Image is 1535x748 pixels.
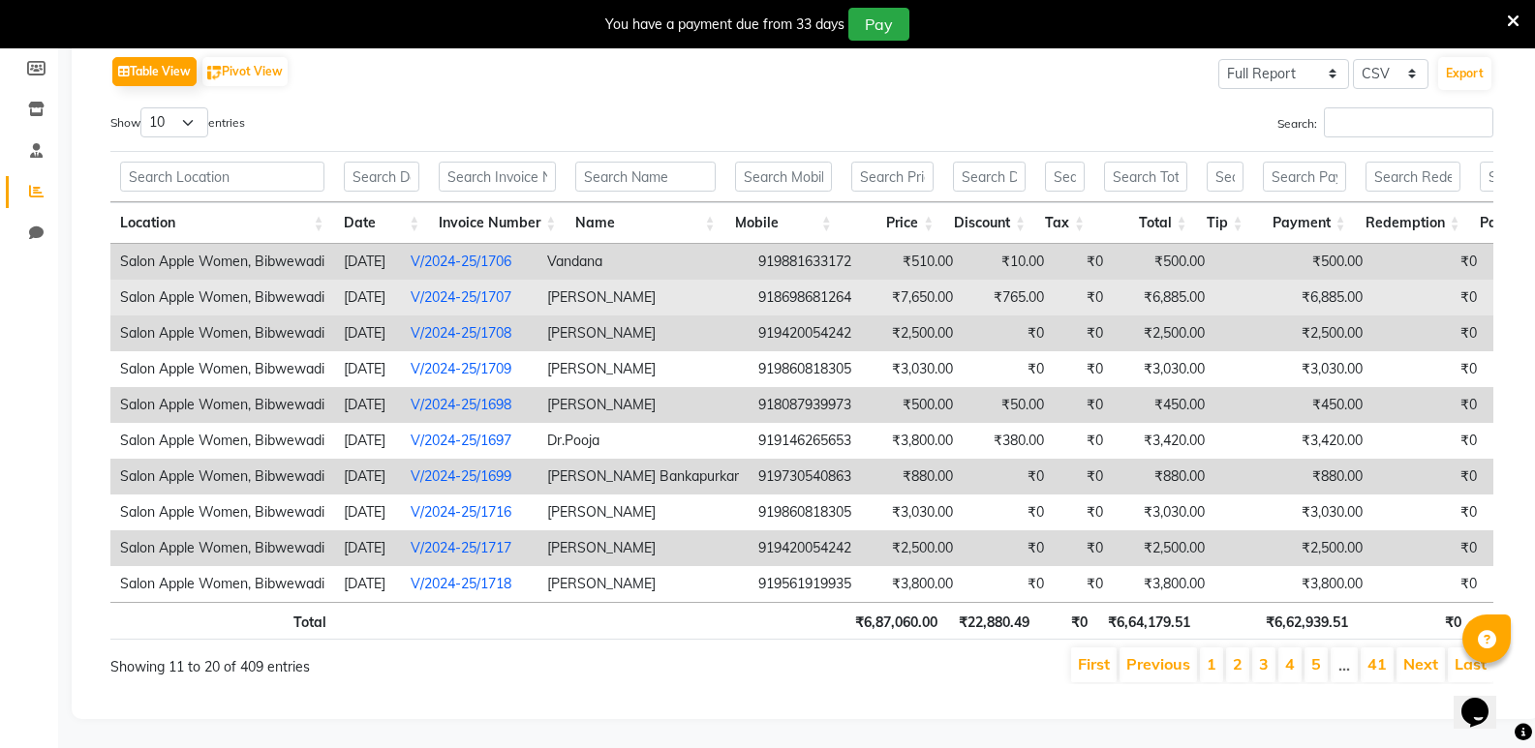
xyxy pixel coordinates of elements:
td: ₹3,030.00 [861,494,963,530]
td: ₹7,650.00 [861,280,963,315]
td: ₹0 [1054,494,1113,530]
td: Salon Apple Women, Bibwewadi [110,566,334,602]
a: 3 [1259,654,1269,673]
td: ₹0 [1372,280,1487,315]
td: [DATE] [334,280,401,315]
img: pivot.png [207,66,222,80]
td: Salon Apple Women, Bibwewadi [110,387,334,423]
td: ₹0 [963,351,1054,387]
a: V/2024-25/1718 [411,575,511,592]
td: Salon Apple Women, Bibwewadi [110,423,334,459]
td: ₹880.00 [1113,459,1214,494]
td: [PERSON_NAME] Bankapurkar [537,459,749,494]
a: V/2024-25/1707 [411,288,511,306]
input: Search Tip [1207,162,1243,192]
th: Location: activate to sort column ascending [110,202,334,244]
a: V/2024-25/1708 [411,324,511,342]
td: ₹450.00 [1113,387,1214,423]
input: Search Tax [1045,162,1085,192]
td: ₹880.00 [861,459,963,494]
th: ₹0 [1358,602,1471,640]
td: [PERSON_NAME] [537,387,749,423]
a: V/2024-25/1706 [411,253,511,270]
td: ₹510.00 [861,244,963,280]
td: ₹2,500.00 [861,530,963,566]
a: Next [1403,654,1438,673]
td: ₹3,800.00 [1113,566,1214,602]
td: Salon Apple Women, Bibwewadi [110,315,334,351]
td: [PERSON_NAME] [537,566,749,602]
input: Search Name [575,162,715,192]
td: ₹0 [1372,494,1487,530]
label: Show entries [110,107,245,137]
td: ₹3,800.00 [861,566,963,602]
input: Search Payment [1263,162,1346,192]
td: [DATE] [334,494,401,530]
td: ₹380.00 [963,423,1054,459]
select: Showentries [140,107,208,137]
td: ₹0 [1372,244,1487,280]
td: 919730540863 [749,459,861,494]
td: ₹0 [963,566,1054,602]
td: ₹2,500.00 [1271,530,1372,566]
input: Search Invoice Number [439,162,556,192]
td: ₹3,030.00 [1113,494,1214,530]
td: ₹2,500.00 [1113,530,1214,566]
a: Last [1455,654,1487,673]
a: 41 [1367,654,1387,673]
th: Price: activate to sort column ascending [842,202,944,244]
td: ₹3,800.00 [1271,566,1372,602]
div: You have a payment due from 33 days [605,15,844,35]
td: Salon Apple Women, Bibwewadi [110,530,334,566]
td: 918087939973 [749,387,861,423]
a: 1 [1207,654,1216,673]
a: First [1078,654,1110,673]
td: ₹0 [963,459,1054,494]
a: V/2024-25/1716 [411,503,511,521]
td: Salon Apple Women, Bibwewadi [110,494,334,530]
td: ₹2,500.00 [1271,315,1372,351]
th: ₹22,880.49 [947,602,1039,640]
td: 919860818305 [749,351,861,387]
input: Search Date [344,162,420,192]
td: ₹0 [1054,244,1113,280]
td: ₹0 [1372,530,1487,566]
td: Salon Apple Women, Bibwewadi [110,351,334,387]
td: ₹0 [1054,387,1113,423]
a: V/2024-25/1717 [411,539,511,556]
th: ₹6,64,179.51 [1097,602,1200,640]
td: [DATE] [334,566,401,602]
td: 919420054242 [749,315,861,351]
label: Search: [1277,107,1493,137]
button: Table View [112,57,197,86]
td: ₹2,500.00 [1113,315,1214,351]
td: [DATE] [334,315,401,351]
td: ₹0 [963,315,1054,351]
td: 919881633172 [749,244,861,280]
td: ₹3,420.00 [1113,423,1214,459]
input: Search Price [851,162,935,192]
td: ₹0 [1054,280,1113,315]
th: Tax: activate to sort column ascending [1035,202,1094,244]
td: ₹0 [1054,351,1113,387]
th: Tip: activate to sort column ascending [1197,202,1253,244]
td: Salon Apple Women, Bibwewadi [110,280,334,315]
td: ₹3,030.00 [1271,494,1372,530]
td: [DATE] [334,387,401,423]
button: Export [1438,57,1491,90]
td: ₹0 [1372,315,1487,351]
td: ₹3,030.00 [1271,351,1372,387]
td: ₹0 [1054,530,1113,566]
td: ₹0 [1054,315,1113,351]
a: V/2024-25/1698 [411,396,511,413]
td: 919561919935 [749,566,861,602]
td: [DATE] [334,459,401,494]
td: 919860818305 [749,494,861,530]
td: [DATE] [334,530,401,566]
td: ₹765.00 [963,280,1054,315]
td: ₹0 [1372,566,1487,602]
td: [PERSON_NAME] [537,530,749,566]
td: ₹500.00 [1271,244,1372,280]
th: Date: activate to sort column ascending [334,202,430,244]
td: ₹2,500.00 [861,315,963,351]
